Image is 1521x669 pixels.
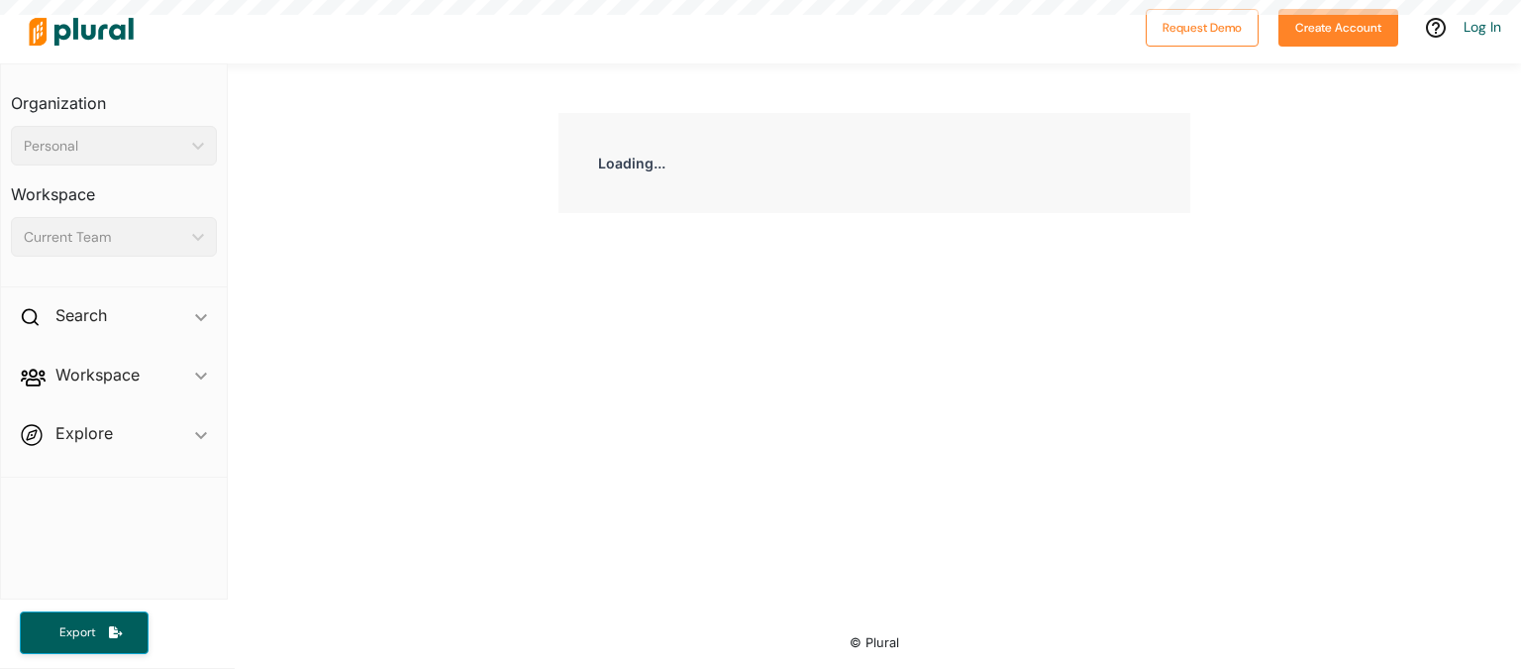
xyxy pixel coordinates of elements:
div: Loading... [558,113,1190,213]
a: Log In [1464,18,1501,36]
button: Create Account [1278,9,1398,47]
span: Export [46,624,109,641]
div: Current Team [24,227,184,248]
button: Request Demo [1146,9,1259,47]
h3: Organization [11,74,217,118]
a: Create Account [1278,16,1398,37]
div: Personal [24,136,184,157]
h2: Search [55,304,107,326]
h3: Workspace [11,166,217,209]
small: © Plural [850,635,899,650]
button: Export [20,612,149,654]
a: Request Demo [1146,16,1259,37]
